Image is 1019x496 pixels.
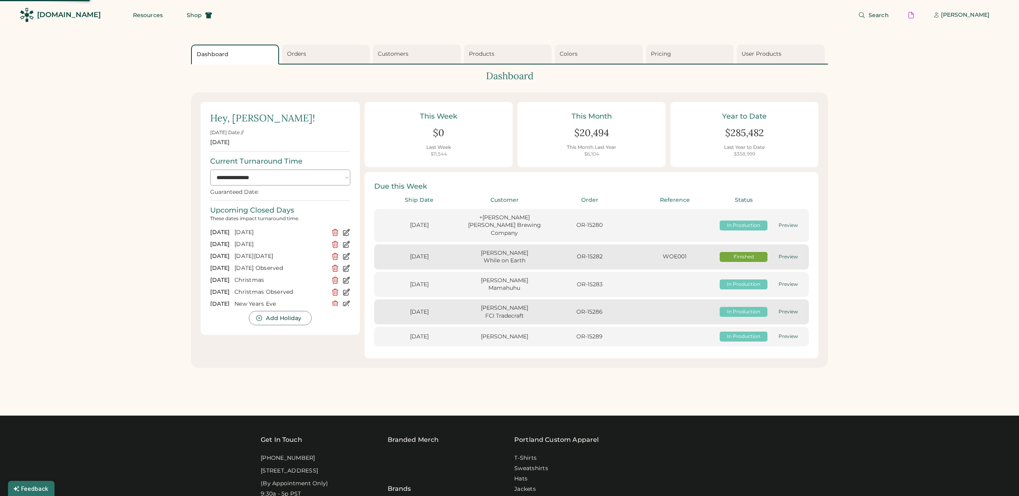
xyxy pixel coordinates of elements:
div: $0 [433,126,444,140]
div: +[PERSON_NAME] [PERSON_NAME] Brewing Company [464,214,545,237]
div: Preview [772,254,804,260]
div: [DATE] [210,300,230,308]
div: Christmas Observed [234,288,326,296]
div: Customers [378,50,459,58]
div: Preview [772,333,804,340]
div: Ship Date [379,196,459,204]
div: Orders [287,50,368,58]
button: Search [849,7,898,23]
div: OR-15280 [549,221,630,229]
div: (By Appointment Only) [261,480,328,488]
a: Hats [514,475,527,483]
div: Guaranteed Date: [210,189,259,195]
div: Hey, [PERSON_NAME]! [210,111,315,125]
div: Pricing [651,50,732,58]
div: Dashboard [191,69,828,83]
div: [DATE] Observed [234,264,326,272]
div: Order [549,196,630,204]
div: [DATE] [379,333,459,341]
div: $11,544 [431,151,447,158]
div: Preview [772,281,804,288]
div: User Products [742,50,822,58]
div: This Month Last Year [567,144,616,151]
div: [DATE] [379,308,459,316]
div: Upcoming Closed Days [210,205,294,215]
div: [DATE] [379,253,459,261]
div: [PERSON_NAME] While on Earth [464,249,545,265]
div: Brands [388,464,411,494]
a: Jackets [514,485,536,493]
div: [PERSON_NAME] Mamahuhu [464,277,545,292]
div: OR-15286 [549,308,630,316]
div: [PERSON_NAME] [941,11,990,19]
div: Christmas [234,276,326,284]
a: Portland Custom Apparel [514,435,599,445]
div: Current Turnaround Time [210,156,303,166]
div: Finished [720,254,767,260]
div: $358,999 [734,151,755,158]
div: Customer [464,196,545,204]
div: This Month [527,111,656,121]
div: In Production [720,281,767,288]
div: In Production [720,333,767,340]
div: OR-15289 [549,333,630,341]
div: $20,494 [574,126,609,140]
div: [DATE] [379,221,459,229]
div: [STREET_ADDRESS] [261,467,318,475]
div: [DATE] [210,264,230,272]
div: [DATE] [234,228,326,236]
div: [DATE] Date // [210,129,244,136]
div: Preview [772,222,804,229]
div: [DATE] [210,240,230,248]
div: Status [720,196,767,204]
div: Colors [560,50,640,58]
div: [DATE] [210,139,230,146]
div: Due this Week [374,182,809,191]
div: Reference [634,196,715,204]
div: [DATE] [234,240,326,248]
div: OR-15283 [549,281,630,289]
div: $285,482 [725,126,764,140]
div: [PERSON_NAME] FCI Tradecraft [464,304,545,320]
div: In Production [720,222,767,229]
button: Resources [123,7,172,23]
div: Last Week [426,144,451,151]
button: Add Holiday [249,311,311,325]
div: [DOMAIN_NAME] [37,10,101,20]
a: T-Shirts [514,454,537,462]
div: This Week [374,111,503,121]
div: Get In Touch [261,435,302,445]
div: [DATE] [210,276,230,284]
a: Sweatshirts [514,465,548,473]
div: [PHONE_NUMBER] [261,454,315,462]
div: Dashboard [197,51,276,59]
button: Shop [177,7,222,23]
div: $6,104 [584,151,599,158]
div: Branded Merch [388,435,439,445]
div: [DATE] [210,288,230,296]
div: WOE001 [634,253,715,261]
div: [DATE] [379,281,459,289]
div: [DATE][DATE] [234,252,326,260]
div: Year to Date [680,111,809,121]
div: Preview [772,309,804,315]
div: [DATE] [210,228,230,236]
span: Shop [187,12,202,18]
div: These dates impact turnaround time. [210,215,350,222]
div: [PERSON_NAME] [464,333,545,341]
div: OR-15282 [549,253,630,261]
img: Rendered Logo - Screens [20,8,34,22]
span: Search [869,12,889,18]
div: Last Year to Date [724,144,765,151]
div: New Years Eve [234,300,326,308]
div: In Production [720,309,767,315]
div: Products [469,50,550,58]
div: [DATE] [210,252,230,260]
